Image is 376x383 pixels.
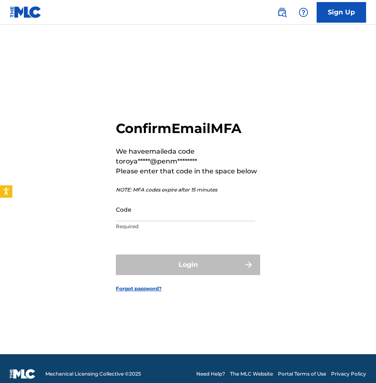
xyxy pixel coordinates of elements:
img: logo [10,369,35,379]
a: Public Search [274,4,290,21]
a: The MLC Website [230,370,273,378]
span: Mechanical Licensing Collective © 2025 [45,370,141,378]
img: help [298,7,308,17]
h2: Confirm Email MFA [116,120,260,137]
p: Required [116,223,255,230]
div: Help [295,4,312,21]
a: Need Help? [196,370,225,378]
p: Please enter that code in the space below [116,166,260,176]
img: search [277,7,287,17]
iframe: Chat Widget [335,343,376,383]
a: Forgot password? [116,285,162,292]
a: Sign Up [317,2,366,23]
a: Privacy Policy [331,370,366,378]
p: NOTE: MFA codes expire after 15 minutes [116,186,260,194]
a: Portal Terms of Use [278,370,326,378]
img: MLC Logo [10,6,42,18]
